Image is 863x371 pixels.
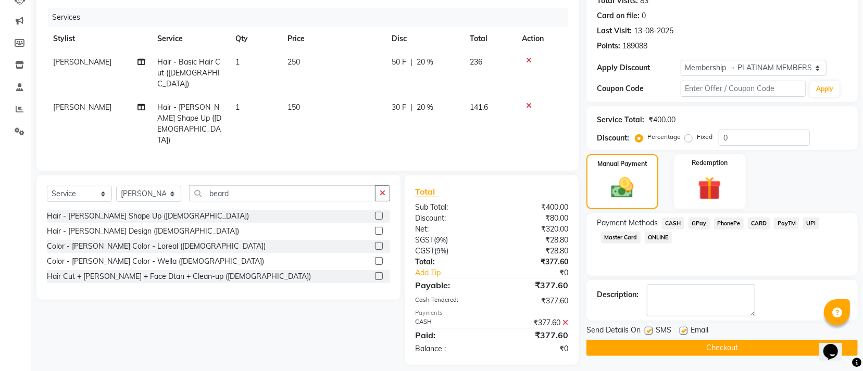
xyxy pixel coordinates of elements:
div: ₹0 [506,267,576,278]
a: Add Tip [407,267,506,278]
span: Total [415,186,439,197]
th: Service [151,27,229,50]
span: 1 [235,103,240,112]
span: [PERSON_NAME] [53,57,111,67]
label: Fixed [697,132,712,142]
span: 236 [470,57,482,67]
div: ₹400.00 [648,114,676,125]
button: Checkout [586,340,858,356]
div: ₹400.00 [492,202,576,213]
span: CARD [748,218,770,229]
span: 30 F [392,102,406,113]
span: 20 % [417,102,433,113]
div: Discount: [407,213,492,224]
div: ( ) [407,246,492,257]
input: Enter Offer / Coupon Code [681,81,806,97]
div: Points: [597,41,620,52]
div: ₹377.60 [492,279,576,291]
div: Hair - [PERSON_NAME] Design ([DEMOGRAPHIC_DATA]) [47,226,239,237]
span: Hair - Basic Hair Cut ([DEMOGRAPHIC_DATA]) [157,57,220,88]
span: Email [691,325,708,338]
span: 141.6 [470,103,488,112]
span: 150 [287,103,300,112]
span: 9% [436,247,446,255]
div: ₹377.60 [492,296,576,306]
span: PhonePe [714,218,744,229]
th: Disc [385,27,464,50]
span: SGST [415,235,434,245]
span: UPI [803,218,819,229]
th: Action [516,27,568,50]
div: Last Visit: [597,25,632,36]
span: | [410,102,412,113]
div: 0 [642,10,646,21]
div: Color - [PERSON_NAME] Color - Loreal ([DEMOGRAPHIC_DATA]) [47,241,266,252]
img: _gift.svg [691,174,729,203]
span: CASH [662,218,684,229]
div: ₹80.00 [492,213,576,224]
th: Total [464,27,516,50]
div: Service Total: [597,114,644,125]
div: Paid: [407,329,492,341]
th: Price [281,27,385,50]
span: Payment Methods [597,218,658,228]
th: Stylist [47,27,151,50]
div: Cash Tendered: [407,296,492,306]
div: Coupon Code [597,83,680,94]
div: Total: [407,257,492,267]
span: Master Card [601,232,641,244]
div: Color - [PERSON_NAME] Color - Wella ([DEMOGRAPHIC_DATA]) [47,256,264,267]
div: 189088 [622,41,647,52]
div: ₹377.60 [492,329,576,341]
div: ₹377.60 [492,257,576,267]
div: Hair Cut + [PERSON_NAME] + Face Dtan + Clean-up ([DEMOGRAPHIC_DATA]) [47,271,311,282]
div: Services [48,8,576,27]
div: ₹377.60 [492,317,576,328]
label: Manual Payment [597,159,647,169]
div: Sub Total: [407,202,492,213]
span: 50 F [392,57,406,68]
iframe: chat widget [819,329,853,361]
span: CGST [415,246,434,255]
span: SMS [656,325,671,338]
span: 20 % [417,57,433,68]
div: Payments [415,309,568,317]
span: | [410,57,412,68]
span: GPay [689,218,710,229]
span: PayTM [774,218,799,229]
span: 9% [436,236,446,244]
img: _cash.svg [604,175,641,201]
button: Apply [810,81,840,97]
div: Apply Discount [597,62,680,73]
span: Hair - [PERSON_NAME] Shape Up ([DEMOGRAPHIC_DATA]) [157,103,221,145]
span: [PERSON_NAME] [53,103,111,112]
div: CASH [407,317,492,328]
label: Redemption [692,158,728,168]
div: Hair - [PERSON_NAME] Shape Up ([DEMOGRAPHIC_DATA]) [47,211,249,222]
div: Card on file: [597,10,640,21]
div: Description: [597,289,639,300]
input: Search or Scan [189,185,376,201]
div: ₹320.00 [492,224,576,235]
div: Payable: [407,279,492,291]
span: ONLINE [645,232,672,244]
div: ₹28.80 [492,246,576,257]
div: Balance : [407,343,492,354]
label: Percentage [647,132,681,142]
span: 1 [235,57,240,67]
span: Send Details On [586,325,641,338]
div: ( ) [407,235,492,246]
span: 250 [287,57,300,67]
div: 13-08-2025 [634,25,673,36]
div: ₹28.80 [492,235,576,246]
th: Qty [229,27,281,50]
div: Net: [407,224,492,235]
div: ₹0 [492,343,576,354]
div: Discount: [597,133,629,144]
